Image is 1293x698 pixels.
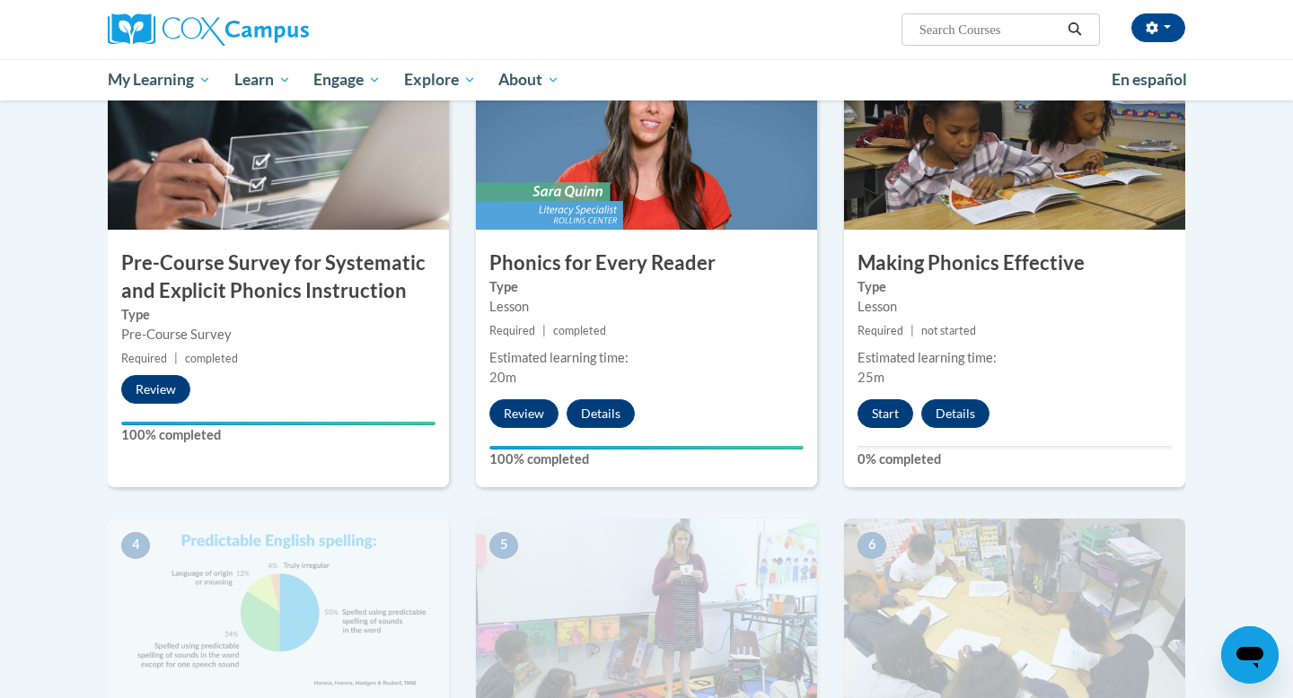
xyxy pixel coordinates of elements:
[121,325,435,345] div: Pre-Course Survey
[489,446,804,449] div: Your progress
[567,399,635,428] button: Details
[313,69,381,91] span: Engage
[96,59,223,100] a: My Learning
[488,59,572,100] a: About
[542,324,546,337] span: |
[858,297,1172,317] div: Lesson
[498,69,559,91] span: About
[844,50,1185,230] img: Course Image
[121,375,190,404] button: Review
[858,348,1172,368] div: Estimated learning time:
[174,352,178,365] span: |
[1100,61,1199,99] a: En español
[489,532,518,559] span: 5
[404,69,476,91] span: Explore
[81,59,1212,100] div: Main menu
[921,324,976,337] span: not started
[476,50,817,230] img: Course Image
[121,422,435,425] div: Your progress
[858,399,913,428] button: Start
[489,324,535,337] span: Required
[858,449,1172,469] label: 0% completed
[1061,19,1088,40] button: Search
[858,532,886,559] span: 6
[858,370,884,385] span: 25m
[185,352,238,365] span: completed
[1221,626,1279,684] iframe: Button to launch messaging window
[121,352,167,365] span: Required
[302,59,392,100] a: Engage
[476,249,817,277] h3: Phonics for Every Reader
[910,324,914,337] span: |
[108,13,309,46] img: Cox Campus
[223,59,303,100] a: Learn
[108,13,449,46] a: Cox Campus
[918,19,1061,40] input: Search Courses
[489,370,516,385] span: 20m
[108,249,449,305] h3: Pre-Course Survey for Systematic and Explicit Phonics Instruction
[489,297,804,317] div: Lesson
[476,519,817,698] img: Course Image
[844,519,1185,698] img: Course Image
[108,519,449,698] img: Course Image
[489,399,559,428] button: Review
[392,59,488,100] a: Explore
[844,249,1185,277] h3: Making Phonics Effective
[489,449,804,469] label: 100% completed
[108,69,211,91] span: My Learning
[921,399,990,428] button: Details
[234,69,291,91] span: Learn
[1112,70,1187,89] span: En español
[489,348,804,368] div: Estimated learning time:
[108,50,449,230] img: Course Image
[121,532,150,559] span: 4
[858,324,903,337] span: Required
[121,425,435,445] label: 100% completed
[489,277,804,297] label: Type
[1131,13,1185,42] button: Account Settings
[553,324,606,337] span: completed
[121,305,435,325] label: Type
[858,277,1172,297] label: Type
